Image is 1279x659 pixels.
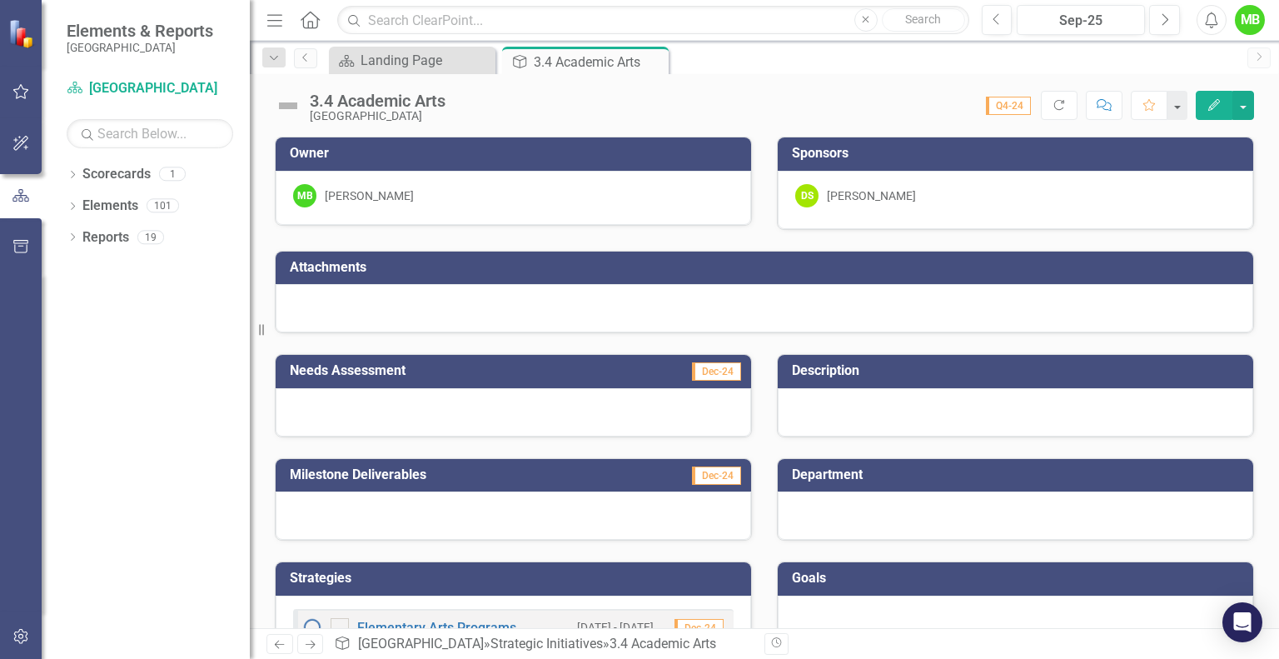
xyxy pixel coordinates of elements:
span: Dec-24 [692,467,741,485]
span: Q4-24 [986,97,1031,115]
span: Elements & Reports [67,21,213,41]
div: 3.4 Academic Arts [310,92,445,110]
div: DS [795,184,819,207]
span: Search [905,12,941,26]
span: Dec-24 [692,362,741,381]
small: [GEOGRAPHIC_DATA] [67,41,213,54]
a: Landing Page [333,50,491,71]
input: Search ClearPoint... [337,6,968,35]
div: [PERSON_NAME] [325,187,414,204]
div: » » [334,635,752,654]
div: Open Intercom Messenger [1222,602,1262,642]
img: No Information [302,617,322,637]
h3: Sponsors [792,146,1245,161]
a: Strategic Initiatives [490,636,603,652]
div: [PERSON_NAME] [827,187,916,204]
div: Sep-25 [1023,11,1139,31]
h3: Milestone Deliverables [290,467,620,482]
a: [GEOGRAPHIC_DATA] [358,636,484,652]
img: Not Defined [275,92,301,119]
button: Sep-25 [1017,5,1145,35]
h3: Needs Assessment [290,363,605,378]
div: 3.4 Academic Arts [534,52,664,72]
button: MB [1235,5,1265,35]
h3: Department [792,467,1245,482]
a: Elements [82,197,138,216]
img: ClearPoint Strategy [8,19,37,48]
a: Scorecards [82,165,151,184]
h3: Description [792,363,1245,378]
div: MB [293,184,316,207]
div: 1 [159,167,186,182]
small: [DATE] - [DATE] [577,620,654,636]
div: 19 [137,230,164,244]
div: 101 [147,199,179,213]
input: Search Below... [67,119,233,148]
div: 3.4 Academic Arts [610,636,716,652]
a: [GEOGRAPHIC_DATA] [67,79,233,98]
h3: Goals [792,571,1245,586]
h3: Attachments [290,260,1245,275]
span: Dec-24 [674,619,724,637]
div: Landing Page [361,50,491,71]
h3: Strategies [290,571,743,586]
button: Search [882,8,965,32]
div: [GEOGRAPHIC_DATA] [310,110,445,122]
a: Reports [82,228,129,247]
h3: Owner [290,146,743,161]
